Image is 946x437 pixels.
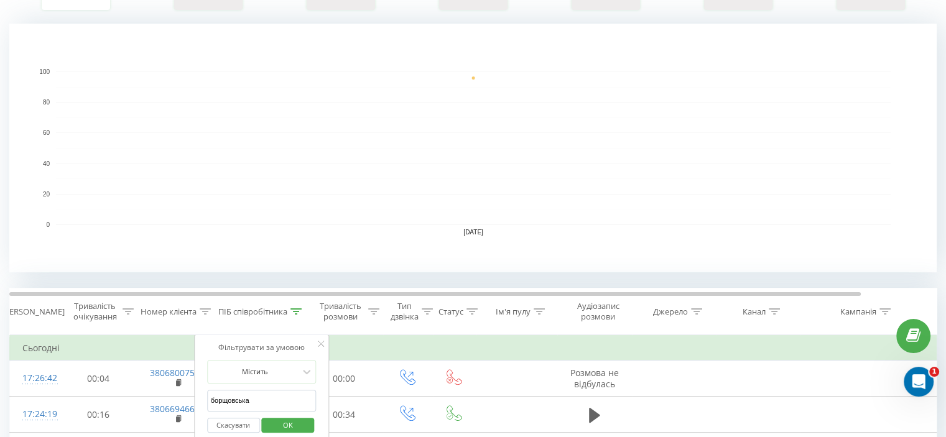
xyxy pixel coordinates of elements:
text: 60 [43,130,50,137]
a: 380680075901 [150,367,210,379]
td: 00:00 [305,361,383,397]
span: OK [271,415,305,435]
div: 17:26:42 [22,366,47,390]
div: Ім'я пулу [496,306,531,317]
text: 80 [43,99,50,106]
button: Скасувати [207,418,260,433]
div: Аудіозапис розмови [568,301,628,322]
span: 1 [929,367,939,377]
div: [PERSON_NAME] [2,306,65,317]
input: Введіть значення [207,390,317,412]
div: Джерело [653,306,688,317]
div: ПІБ співробітника [218,306,287,317]
svg: A chart. [9,24,937,272]
div: Тривалість очікування [70,301,119,322]
a: 380669466594 [150,403,210,415]
div: 17:24:19 [22,402,47,426]
text: [DATE] [463,229,483,236]
text: 20 [43,191,50,198]
div: Тривалість розмови [316,301,365,322]
div: Тип дзвінка [391,301,419,322]
td: 00:04 [60,361,137,397]
button: OK [262,418,315,433]
div: Кампанія [840,306,876,317]
text: 40 [43,160,50,167]
div: Номер клієнта [141,306,197,317]
td: 00:16 [60,397,137,433]
div: Статус [438,306,463,317]
span: Розмова не відбулась [570,367,619,390]
text: 100 [39,68,50,75]
iframe: Intercom live chat [904,367,934,397]
td: 00:34 [305,397,383,433]
div: Канал [743,306,766,317]
div: Фільтрувати за умовою [207,341,317,354]
text: 0 [46,221,50,228]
